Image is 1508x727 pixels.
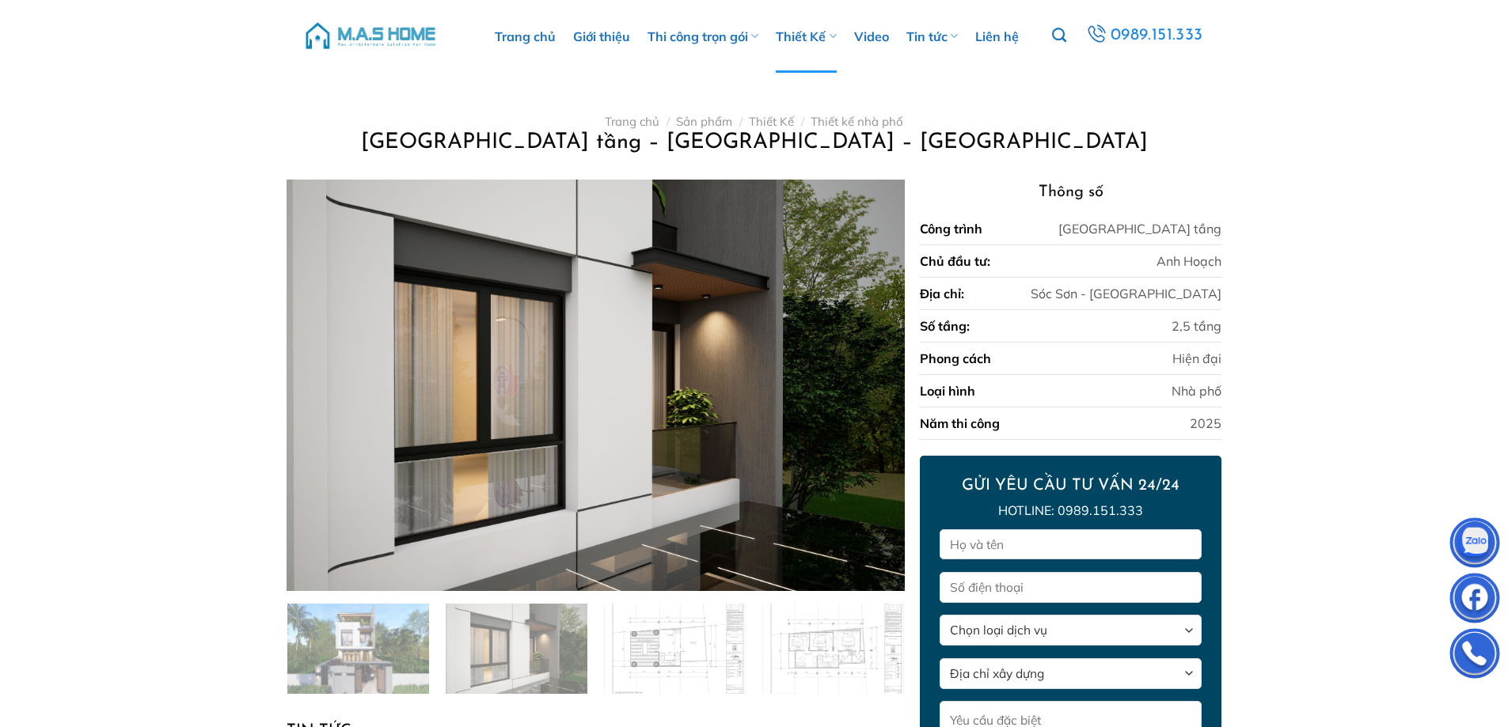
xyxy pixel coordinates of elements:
a: Sản phẩm [676,114,732,129]
span: / [801,114,804,129]
div: 2025 [1190,414,1221,433]
span: / [667,114,670,129]
img: Facebook [1451,577,1499,624]
h2: GỬI YÊU CẦU TƯ VẤN 24/24 [940,475,1201,496]
img: Nhà phố 2,5 tầng - Anh Hoạch - Sóc Sơn 12 [446,604,587,698]
img: Nhà phố 2,5 tầng - Anh Hoạch - Sóc Sơn 13 [604,604,746,698]
div: Loại hình [920,381,975,400]
img: Nhà phố 2,5 tầng - Anh Hoạch - Sóc Sơn 11 [287,604,429,698]
img: Phone [1451,632,1499,680]
p: Hotline: 0989.151.333 [940,501,1201,521]
div: Năm thi công [920,414,1000,433]
h3: Thông số [920,180,1221,205]
a: Tìm kiếm [1052,19,1066,52]
a: 0989.151.333 [1084,21,1205,50]
img: Nhà phố 2,5 tầng - Anh Hoạch - Sóc Sơn 14 [762,604,904,698]
div: Hiện đại [1172,349,1221,368]
img: Nhà phố 2,5 tầng - Anh Hoạch - Sóc Sơn 1 [287,180,904,591]
div: Anh Hoạch [1157,252,1221,271]
div: Số tầng: [920,316,970,335]
div: Phong cách [920,349,991,368]
a: Thiết Kế [749,114,794,129]
div: Địa chỉ: [920,284,964,303]
div: [GEOGRAPHIC_DATA] tầng [1058,219,1221,238]
span: / [739,114,743,129]
img: Zalo [1451,521,1499,569]
input: Số điện thoại [940,572,1201,603]
div: Chủ đầu tư: [920,252,990,271]
a: Trang chủ [605,114,659,129]
div: 2,5 tầng [1172,316,1221,335]
h1: [GEOGRAPHIC_DATA] tầng – [GEOGRAPHIC_DATA] – [GEOGRAPHIC_DATA] [306,129,1202,157]
a: Thiết kế nhà phố [811,114,903,129]
input: Họ và tên [940,529,1201,560]
div: Công trình [920,219,982,238]
img: M.A.S HOME – Tổng Thầu Thiết Kế Và Xây Nhà Trọn Gói [303,12,438,59]
div: Nhà phố [1172,381,1221,400]
div: Sóc Sơn - [GEOGRAPHIC_DATA] [1031,284,1221,303]
span: 0989.151.333 [1111,22,1203,49]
